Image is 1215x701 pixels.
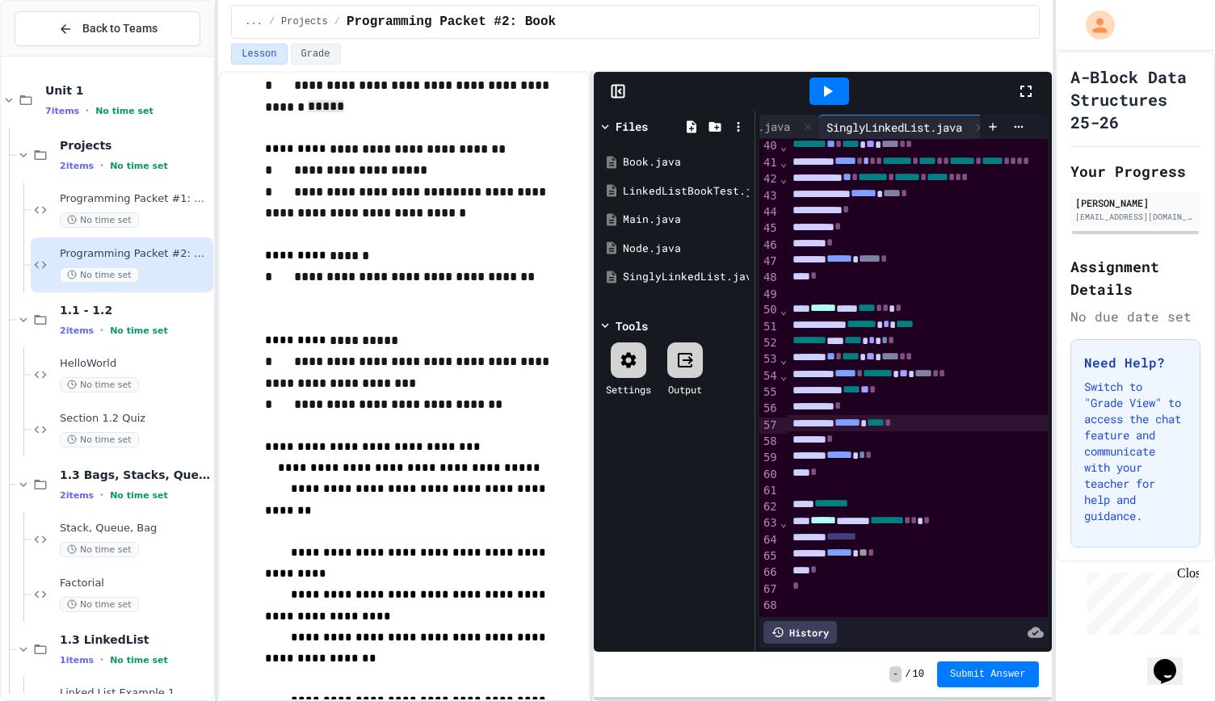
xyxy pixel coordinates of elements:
[905,668,910,681] span: /
[6,6,111,103] div: Chat with us now!Close
[623,241,749,257] div: Node.java
[60,138,210,153] span: Projects
[110,655,168,665] span: No time set
[759,434,780,450] div: 58
[291,44,341,65] button: Grade
[60,522,210,535] span: Stack, Queue, Bag
[759,384,780,401] div: 55
[281,15,328,28] span: Projects
[759,450,780,466] div: 59
[818,115,990,139] div: SinglyLinkedList.java
[759,598,780,614] div: 68
[759,287,780,303] div: 49
[623,154,749,170] div: Book.java
[45,83,210,98] span: Unit 1
[60,161,94,171] span: 2 items
[60,192,210,206] span: Programming Packet #1: Stack, Queue, Bag
[759,138,780,154] div: 40
[110,490,168,501] span: No time set
[1070,65,1200,133] h1: A-Block Data Structures 25-26
[60,325,94,336] span: 2 items
[780,172,788,185] span: Fold line
[616,118,648,135] div: Files
[1084,353,1187,372] h3: Need Help?
[889,666,902,682] span: -
[100,489,103,502] span: •
[759,418,780,434] div: 57
[759,483,780,499] div: 61
[668,382,702,397] div: Output
[780,369,788,382] span: Fold line
[1147,636,1199,685] iframe: chat widget
[780,304,788,317] span: Fold line
[269,15,275,28] span: /
[60,267,139,283] span: No time set
[759,351,780,367] div: 53
[110,325,168,336] span: No time set
[231,44,287,65] button: Lesson
[60,655,94,665] span: 1 items
[759,319,780,335] div: 51
[60,577,210,590] span: Factorial
[623,212,749,228] div: Main.java
[60,597,139,612] span: No time set
[60,357,210,371] span: HelloWorld
[60,247,210,261] span: Programming Packet #2: Book
[347,12,556,31] span: Programming Packet #2: Book
[780,516,788,529] span: Fold line
[1070,160,1200,183] h2: Your Progress
[60,303,210,317] span: 1.1 - 1.2
[912,668,923,681] span: 10
[724,115,818,139] div: Main.java
[110,161,168,171] span: No time set
[45,106,79,116] span: 7 items
[759,155,780,171] div: 41
[937,661,1039,687] button: Submit Answer
[15,11,200,46] button: Back to Teams
[60,632,210,647] span: 1.3 LinkedList
[724,118,798,135] div: Main.java
[759,204,780,220] div: 44
[759,499,780,515] div: 62
[950,668,1026,681] span: Submit Answer
[818,119,970,136] div: SinglyLinkedList.java
[759,548,780,565] div: 65
[623,269,749,285] div: SinglyLinkedList.java
[60,212,139,228] span: No time set
[1075,211,1196,223] div: [EMAIL_ADDRESS][DOMAIN_NAME]
[759,254,780,270] div: 47
[334,15,340,28] span: /
[616,317,648,334] div: Tools
[623,183,749,199] div: LinkedListBookTest.java
[759,532,780,548] div: 64
[780,156,788,169] span: Fold line
[60,686,210,700] span: Linked List Example 1
[763,621,837,644] div: History
[95,106,153,116] span: No time set
[100,159,103,172] span: •
[780,140,788,153] span: Fold line
[759,467,780,483] div: 60
[100,324,103,337] span: •
[1075,195,1196,210] div: [PERSON_NAME]
[759,515,780,531] div: 63
[60,412,210,426] span: Section 1.2 Quiz
[1070,307,1200,326] div: No due date set
[100,653,103,666] span: •
[780,353,788,366] span: Fold line
[1069,6,1119,44] div: My Account
[759,302,780,318] div: 50
[1084,379,1187,524] p: Switch to "Grade View" to access the chat feature and communicate with your teacher for help and ...
[60,542,139,557] span: No time set
[245,15,263,28] span: ...
[606,382,651,397] div: Settings
[759,188,780,204] div: 43
[759,401,780,417] div: 56
[86,104,89,117] span: •
[1070,255,1200,300] h2: Assignment Details
[1081,566,1199,635] iframe: chat widget
[759,565,780,581] div: 66
[759,368,780,384] div: 54
[759,270,780,286] div: 48
[759,581,780,598] div: 67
